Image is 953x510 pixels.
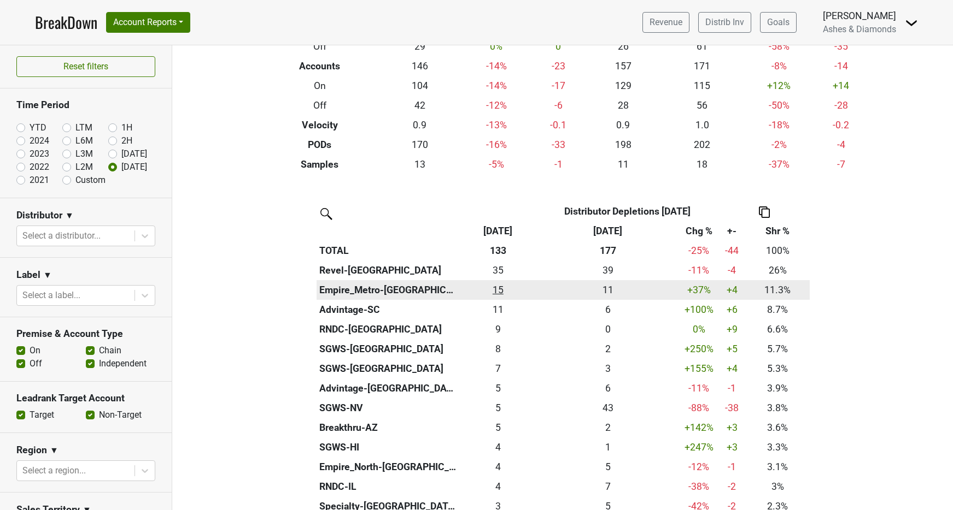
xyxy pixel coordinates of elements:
th: SGWS-[GEOGRAPHIC_DATA] [317,339,459,359]
label: 2H [121,134,132,147]
td: 0.9 [583,115,663,135]
h3: Label [16,269,40,281]
span: ▼ [50,444,59,457]
th: 2.000 [537,418,679,437]
td: -7 [816,155,866,174]
label: 2024 [30,134,49,147]
span: ▼ [65,209,74,222]
th: Sep '24: activate to sort column ascending [537,221,679,241]
td: 0 % [679,319,718,339]
h3: Leadrank Target Account [16,393,155,404]
td: 28 [583,96,663,115]
td: 11 [583,155,663,174]
div: 3 [539,361,676,376]
td: 3% [746,477,810,496]
td: -0.1 [534,115,584,135]
label: 2023 [30,147,49,161]
img: Copy to clipboard [759,206,770,218]
label: [DATE] [121,161,147,174]
td: 18 [663,155,742,174]
div: -4 [721,263,743,277]
label: On [30,344,40,357]
th: 2.167 [537,339,679,359]
a: Goals [760,12,797,33]
td: 5.3% [746,359,810,378]
td: -37 % [742,155,816,174]
td: -16 % [459,135,534,155]
div: 6 [539,381,676,395]
div: 5 [462,381,534,395]
td: 115 [663,76,742,96]
label: [DATE] [121,147,147,161]
td: -17 [534,76,584,96]
td: -4 [816,135,866,155]
td: 5 [459,398,536,418]
label: Chain [99,344,121,357]
td: -0.2 [816,115,866,135]
td: 8.75 [459,319,536,339]
div: 11 [462,303,534,317]
td: 13 [380,155,459,174]
td: -14 % [459,56,534,76]
div: 4 [462,460,534,474]
div: +3 [721,440,743,454]
div: 9 [462,322,534,336]
th: SGWS-[GEOGRAPHIC_DATA] [317,359,459,378]
span: -25% [688,245,709,256]
td: 4.167 [459,457,536,477]
td: 42 [380,96,459,115]
td: -1 [534,155,584,174]
td: 198 [583,135,663,155]
td: -8 % [742,56,816,76]
th: 133 [459,241,536,260]
label: Target [30,408,54,422]
label: LTM [75,121,92,134]
th: 4.749 [537,457,679,477]
td: -50 % [742,96,816,115]
th: 2.750 [537,359,679,378]
label: YTD [30,121,46,134]
td: 171 [663,56,742,76]
td: 11.3% [746,280,810,300]
td: 7 [459,359,536,378]
td: 170 [380,135,459,155]
td: +37 % [679,280,718,300]
td: 202 [663,135,742,155]
td: -35 [816,37,866,56]
label: 2021 [30,174,49,187]
td: 4.333 [459,437,536,457]
td: 61 [663,37,742,56]
td: -38 % [679,477,718,496]
td: 3.1% [746,457,810,477]
h3: Distributor [16,210,62,221]
img: Dropdown Menu [905,16,918,29]
td: +247 % [679,437,718,457]
td: 129 [583,76,663,96]
th: On [259,76,380,96]
td: +12 % [742,76,816,96]
td: -11 % [679,260,718,280]
td: -58 % [742,37,816,56]
td: 5.7% [746,339,810,359]
div: 1 [539,440,676,454]
button: Account Reports [106,12,190,33]
h3: Time Period [16,99,155,111]
div: 8 [462,342,534,356]
td: 4 [459,477,536,496]
h3: Premise & Account Type [16,328,155,340]
th: PODs [259,135,380,155]
th: SGWS-HI [317,437,459,457]
div: 11 [539,283,676,297]
td: 3.8% [746,398,810,418]
span: Ashes & Diamonds [823,24,896,34]
th: 38.583 [537,260,679,280]
td: -12 % [679,457,718,477]
td: 8.7% [746,300,810,319]
div: 4 [462,479,534,494]
th: 177 [537,241,679,260]
div: [PERSON_NAME] [823,9,896,23]
td: -33 [534,135,584,155]
td: +100 % [679,300,718,319]
th: SGWS-NV [317,398,459,418]
label: Non-Target [99,408,142,422]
